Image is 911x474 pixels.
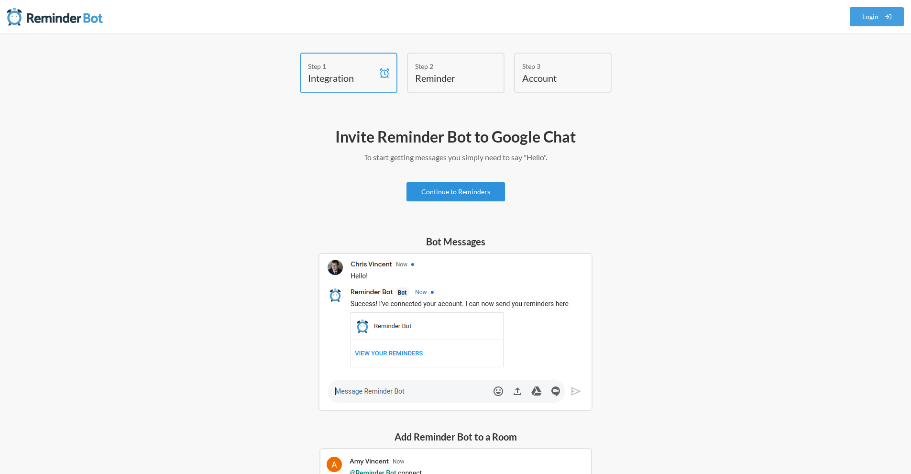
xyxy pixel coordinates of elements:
a: Login [850,7,904,26]
h5: Add Reminder Bot to a Room [319,430,592,443]
h4: Account [522,71,589,85]
div: Step 3 [522,61,589,71]
p: To start getting messages you simply need to say "Hello". [178,152,733,163]
a: Continue to Reminders [406,182,505,201]
div: Step 2 [415,61,482,71]
h5: Bot Messages [318,235,593,248]
img: Reminder Bot [7,7,103,26]
h4: Integration [308,71,375,85]
div: Step 1 [308,61,375,71]
h4: Reminder [415,71,482,85]
h2: Invite Reminder Bot to Google Chat [178,127,733,147]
